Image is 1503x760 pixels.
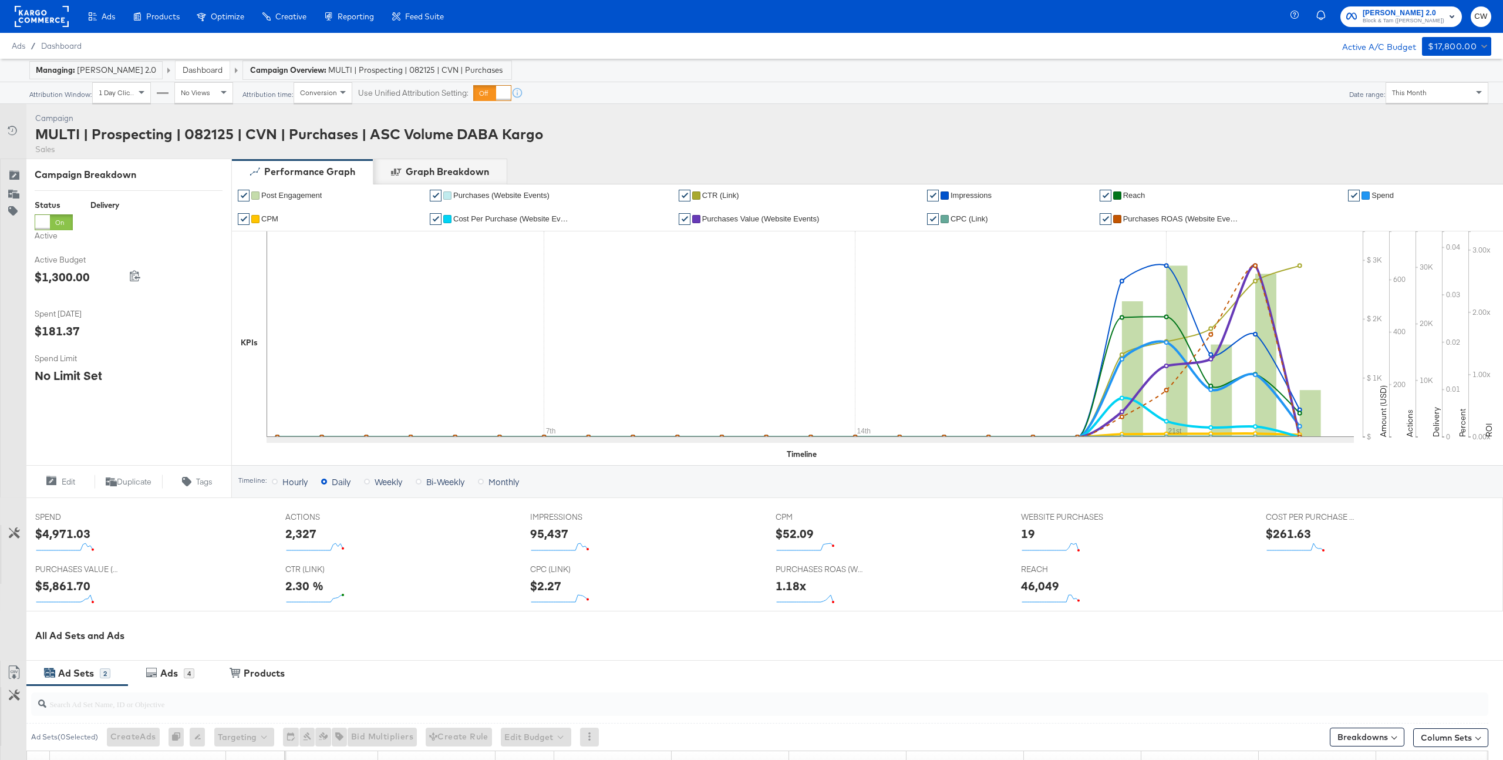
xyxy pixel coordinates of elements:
button: Duplicate [95,475,163,489]
span: PURCHASES VALUE (WEBSITE EVENTS) [35,564,123,575]
span: Weekly [375,476,402,487]
span: No Views [181,88,210,97]
span: Optimize [211,12,244,21]
button: Breakdowns [1330,728,1404,746]
span: Monthly [488,476,519,487]
div: $1,300.00 [35,268,90,285]
a: Dashboard [183,65,223,75]
div: $5,861.70 [35,577,90,594]
button: [PERSON_NAME] 2.0Block & Tam ([PERSON_NAME]) [1340,6,1462,27]
a: ✔ [1100,190,1111,201]
div: Graph Breakdown [406,165,489,179]
div: Campaign [35,113,543,124]
strong: Managing: [36,65,75,75]
div: 4 [184,668,194,679]
div: [PERSON_NAME] 2.0 [36,65,156,76]
span: Cost Per Purchase (Website Events) [453,214,571,223]
div: $52.09 [776,525,814,542]
div: $181.37 [35,322,80,339]
text: Delivery [1431,407,1441,437]
span: CPC (Link) [951,214,988,223]
div: 95,437 [530,525,568,542]
span: Purchases Value (Website Events) [702,214,820,223]
button: Column Sets [1413,728,1488,747]
div: Active A/C Budget [1330,37,1416,55]
span: Purchases ROAS (Website Events) [1123,214,1241,223]
a: ✔ [238,213,250,225]
span: IMPRESSIONS [530,512,618,523]
div: Timeline: [238,476,267,485]
div: 0 [169,728,190,746]
span: Impressions [951,191,992,200]
span: Spent [DATE] [35,308,123,320]
a: ✔ [679,213,690,225]
button: Edit [26,475,95,489]
span: Post Engagement [261,191,322,200]
span: Edit [62,476,75,487]
div: 19 [1021,525,1035,542]
div: Performance Graph [264,165,355,179]
span: [PERSON_NAME] 2.0 [1363,7,1444,19]
span: CPM [776,512,864,523]
span: Spend [1371,191,1394,200]
a: ✔ [238,190,250,201]
span: This Month [1392,88,1427,97]
div: $261.63 [1266,525,1311,542]
a: ✔ [430,190,442,201]
div: Ads [160,667,178,680]
span: Reporting [338,12,374,21]
a: ✔ [679,190,690,201]
span: COST PER PURCHASE (WEBSITE EVENTS) [1266,512,1354,523]
div: Date range: [1349,90,1386,99]
div: All Ad Sets and Ads [35,629,1503,643]
a: ✔ [927,190,939,201]
span: Bi-Weekly [426,476,464,487]
div: Sales [35,144,543,155]
span: PURCHASES ROAS (WEBSITE EVENTS) [776,564,864,575]
button: CW [1471,6,1491,27]
div: KPIs [241,337,258,348]
span: ACTIONS [285,512,373,523]
span: SPEND [35,512,123,523]
a: ✔ [1100,213,1111,225]
a: ✔ [1348,190,1360,201]
a: Dashboard [41,41,82,51]
a: ✔ [927,213,939,225]
span: Hourly [282,476,308,487]
div: Attribution time: [242,90,294,99]
span: Active Budget [35,254,123,265]
span: Ads [12,41,25,51]
div: 1.18x [776,577,806,594]
div: No Limit Set [35,367,102,384]
span: / [25,41,41,51]
div: 2,327 [285,525,316,542]
span: CW [1475,10,1487,23]
span: Spend Limit [35,353,123,364]
text: Percent [1457,409,1468,437]
span: CPM [261,214,278,223]
a: ✔ [430,213,442,225]
text: Amount (USD) [1378,385,1389,437]
span: Conversion [300,88,337,97]
span: Duplicate [117,476,151,487]
span: Block & Tam ([PERSON_NAME]) [1363,16,1444,26]
span: CPC (LINK) [530,564,618,575]
div: 46,049 [1021,577,1059,594]
span: Products [146,12,180,21]
span: REACH [1021,564,1109,575]
input: Search Ad Set Name, ID or Objective [46,688,1352,711]
span: WEBSITE PURCHASES [1021,512,1109,523]
div: 2.30 % [285,577,323,594]
label: Use Unified Attribution Setting: [358,88,469,99]
span: Tags [196,476,213,487]
label: Active [35,230,73,241]
button: $17,800.00 [1422,37,1491,56]
div: $2.27 [530,577,561,594]
div: $17,800.00 [1428,39,1477,54]
div: Ad Sets ( 0 Selected) [31,732,98,742]
div: Attribution Window: [29,90,92,99]
button: Tags [163,475,231,489]
span: Daily [332,476,351,487]
div: MULTI | Prospecting | 082125 | CVN | Purchases | ASC Volume DABA Kargo [35,124,543,144]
